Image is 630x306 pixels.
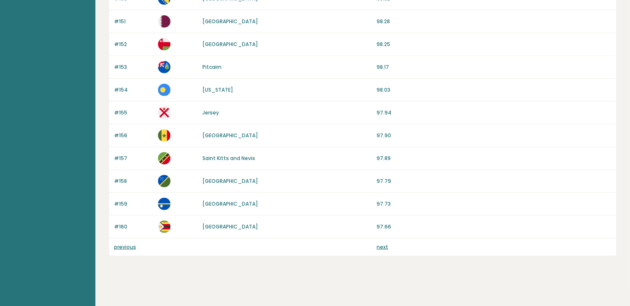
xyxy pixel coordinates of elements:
[377,155,611,162] p: 97.89
[202,132,258,139] a: [GEOGRAPHIC_DATA]
[158,198,170,210] img: nr.svg
[158,84,170,96] img: pw.svg
[158,107,170,119] img: je.svg
[377,223,611,231] p: 97.66
[202,200,258,207] a: [GEOGRAPHIC_DATA]
[114,200,153,208] p: #159
[377,200,611,208] p: 97.73
[377,63,611,71] p: 98.17
[158,221,170,233] img: zw.svg
[202,41,258,48] a: [GEOGRAPHIC_DATA]
[377,86,611,94] p: 98.03
[377,177,611,185] p: 97.79
[114,132,153,139] p: #156
[202,177,258,185] a: [GEOGRAPHIC_DATA]
[202,155,255,162] a: Saint Kitts and Nevis
[114,155,153,162] p: #157
[114,18,153,25] p: #151
[158,175,170,187] img: sb.svg
[202,86,233,93] a: [US_STATE]
[202,18,258,25] a: [GEOGRAPHIC_DATA]
[202,63,221,70] a: Pitcairn
[377,18,611,25] p: 98.28
[202,223,258,230] a: [GEOGRAPHIC_DATA]
[158,61,170,73] img: pn.svg
[114,109,153,117] p: #155
[377,109,611,117] p: 97.94
[114,41,153,48] p: #152
[377,132,611,139] p: 97.90
[114,223,153,231] p: #160
[202,109,219,116] a: Jersey
[114,63,153,71] p: #153
[377,243,388,250] a: next
[377,41,611,48] p: 98.25
[158,152,170,165] img: kn.svg
[114,243,136,250] a: previous
[158,129,170,142] img: sn.svg
[158,38,170,51] img: om.svg
[114,86,153,94] p: #154
[114,177,153,185] p: #158
[158,15,170,28] img: qa.svg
